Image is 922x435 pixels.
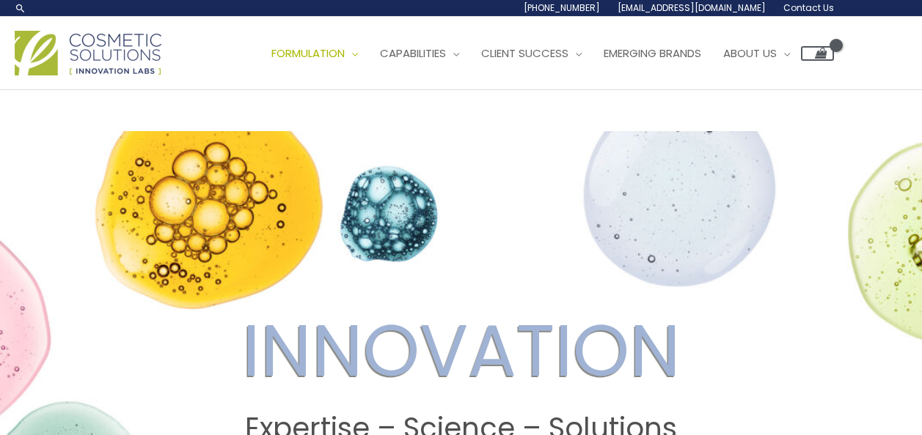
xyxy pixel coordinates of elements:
[593,31,712,75] a: Emerging Brands
[380,45,446,61] span: Capabilities
[801,46,834,61] a: View Shopping Cart, empty
[15,31,161,75] img: Cosmetic Solutions Logo
[481,45,568,61] span: Client Success
[604,45,701,61] span: Emerging Brands
[723,45,777,61] span: About Us
[524,1,600,14] span: [PHONE_NUMBER]
[271,45,345,61] span: Formulation
[470,31,593,75] a: Client Success
[260,31,369,75] a: Formulation
[369,31,470,75] a: Capabilities
[15,2,26,14] a: Search icon link
[249,31,834,75] nav: Site Navigation
[14,308,908,394] h2: INNOVATION
[712,31,801,75] a: About Us
[618,1,766,14] span: [EMAIL_ADDRESS][DOMAIN_NAME]
[783,1,834,14] span: Contact Us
